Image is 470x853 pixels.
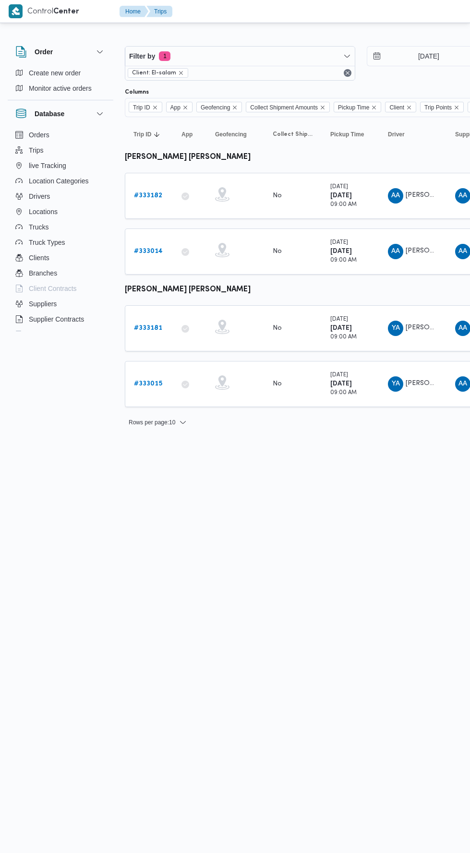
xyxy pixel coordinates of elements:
b: [DATE] [330,325,352,331]
span: AA [458,188,467,204]
span: Trip ID; Sorted in descending order [133,131,151,138]
button: Remove App from selection in this group [182,105,188,110]
span: App [166,102,193,112]
span: Orders [29,129,49,141]
a: #333015 [134,378,162,390]
b: # 333182 [134,192,162,199]
button: Clients [12,250,109,265]
small: [DATE] [330,317,348,322]
span: Drivers [29,191,50,202]
button: Locations [12,204,109,219]
span: Branches [29,267,57,279]
span: live Tracking [29,160,66,171]
span: Clients [29,252,49,264]
button: live Tracking [12,158,109,173]
button: Rows per page:10 [125,417,191,428]
div: No [273,324,282,333]
button: Monitor active orders [12,81,109,96]
span: Devices [29,329,53,340]
button: Trips [12,143,109,158]
button: Remove [342,67,353,79]
div: Order [8,65,113,100]
img: X8yXhbKr1z7QwAAAABJRU5ErkJggg== [9,4,23,18]
button: Remove Trip ID from selection in this group [152,105,158,110]
button: Driver [384,127,442,142]
small: 09:00 AM [330,335,357,340]
b: [PERSON_NAME] [PERSON_NAME] [125,154,251,161]
span: AA [391,244,400,259]
button: Pickup Time [326,127,374,142]
b: # 333015 [134,381,162,387]
button: Remove Client from selection in this group [406,105,412,110]
button: Supplier Contracts [12,312,109,327]
span: 1 active filters [159,51,170,61]
button: Create new order [12,65,109,81]
button: Trip IDSorted in descending order [130,127,168,142]
span: Client: El-salam [128,68,188,78]
span: AA [458,376,467,392]
button: Trips [146,6,172,17]
small: 09:00 AM [330,390,357,396]
button: Remove Collect Shipment Amounts from selection in this group [320,105,325,110]
span: Trucks [29,221,48,233]
span: Trip ID [129,102,162,112]
b: [PERSON_NAME] [PERSON_NAME] [125,286,251,293]
span: Filter by [129,50,155,62]
svg: Sorted in descending order [153,131,161,138]
span: Trip Points [420,102,464,112]
span: Suppliers [29,298,57,310]
span: Supplier Contracts [29,313,84,325]
span: Collect Shipment Amounts [273,131,313,138]
button: Suppliers [12,296,109,312]
button: Filter by1 active filters [125,47,355,66]
span: Trip ID [133,102,150,113]
div: Yasr Abadalazaiaz Ahmad Khalail [388,321,403,336]
div: Ahmad Abo Alsaaod Abadalhakiam Abadalohab [388,244,403,259]
span: Client Contracts [29,283,77,294]
div: Yasr Abadalazaiaz Ahmad Khalail [388,376,403,392]
span: Client: El-salam [132,69,176,77]
span: Create new order [29,67,81,79]
div: No [273,380,282,388]
b: # 333181 [134,325,162,331]
h3: Database [35,108,64,120]
span: Trip Points [424,102,452,113]
small: [DATE] [330,372,348,378]
span: App [181,131,193,138]
a: #333014 [134,246,163,257]
button: remove selected entity [178,70,184,76]
span: Geofencing [196,102,242,112]
span: YA [392,376,400,392]
label: Columns [125,88,149,96]
button: Database [15,108,106,120]
a: #333182 [134,190,162,202]
span: Rows per page : 10 [129,417,175,428]
span: App [170,102,181,113]
span: Monitor active orders [29,83,92,94]
button: Home [120,6,148,17]
span: Location Categories [29,175,89,187]
button: Drivers [12,189,109,204]
div: No [273,247,282,256]
span: Truck Types [29,237,65,248]
button: Orders [12,127,109,143]
span: AA [458,244,467,259]
button: Remove Trip Points from selection in this group [454,105,459,110]
button: Devices [12,327,109,342]
a: #333181 [134,323,162,334]
span: AA [458,321,467,336]
div: No [273,192,282,200]
b: [DATE] [330,192,352,199]
span: AA [391,188,400,204]
small: [DATE] [330,240,348,245]
small: 09:00 AM [330,258,357,263]
button: Truck Types [12,235,109,250]
button: Client Contracts [12,281,109,296]
span: Pickup Time [338,102,369,113]
span: Collect Shipment Amounts [250,102,318,113]
button: Trucks [12,219,109,235]
button: Geofencing [211,127,259,142]
span: Trips [29,144,44,156]
button: Branches [12,265,109,281]
button: Remove Pickup Time from selection in this group [371,105,377,110]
